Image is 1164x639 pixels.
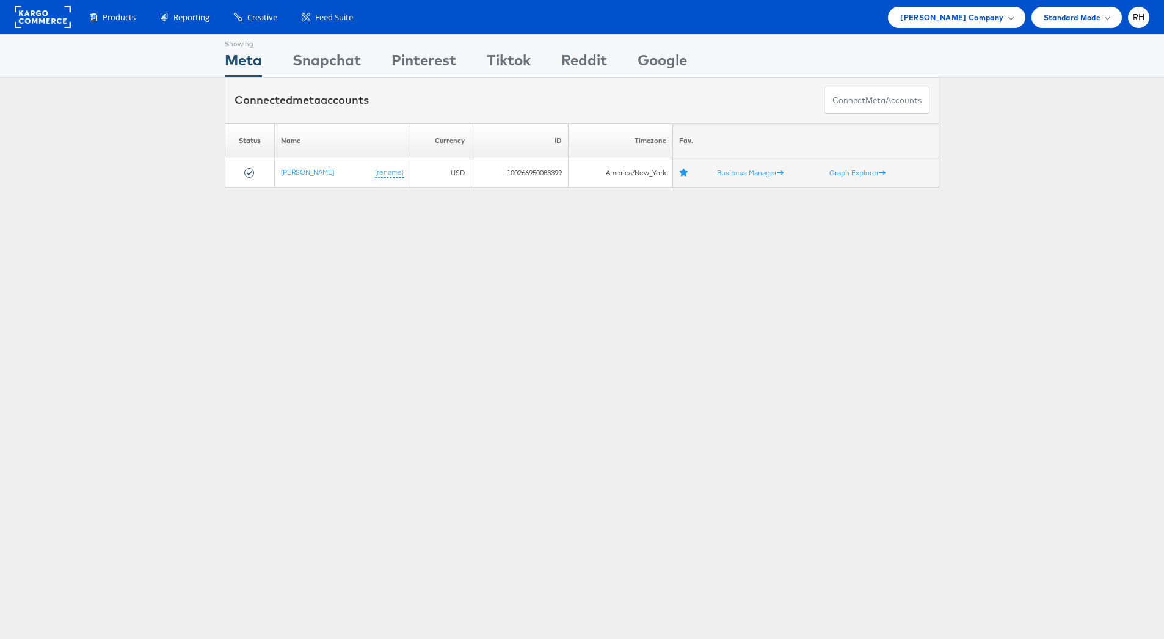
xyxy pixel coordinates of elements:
[391,49,456,77] div: Pinterest
[235,92,369,108] div: Connected accounts
[471,123,568,158] th: ID
[293,93,321,107] span: meta
[865,95,886,106] span: meta
[471,158,568,188] td: 100266950083399
[103,12,136,23] span: Products
[315,12,353,23] span: Feed Suite
[410,158,471,188] td: USD
[829,168,886,177] a: Graph Explorer
[293,49,361,77] div: Snapchat
[568,123,672,158] th: Timezone
[173,12,209,23] span: Reporting
[561,49,607,77] div: Reddit
[225,49,262,77] div: Meta
[247,12,277,23] span: Creative
[375,167,404,178] a: (rename)
[225,35,262,49] div: Showing
[824,87,929,114] button: ConnectmetaAccounts
[1044,11,1100,24] span: Standard Mode
[568,158,672,188] td: America/New_York
[225,123,275,158] th: Status
[410,123,471,158] th: Currency
[487,49,531,77] div: Tiktok
[717,168,784,177] a: Business Manager
[275,123,410,158] th: Name
[900,11,1003,24] span: [PERSON_NAME] Company
[281,167,334,177] a: [PERSON_NAME]
[1133,13,1145,21] span: RH
[638,49,687,77] div: Google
